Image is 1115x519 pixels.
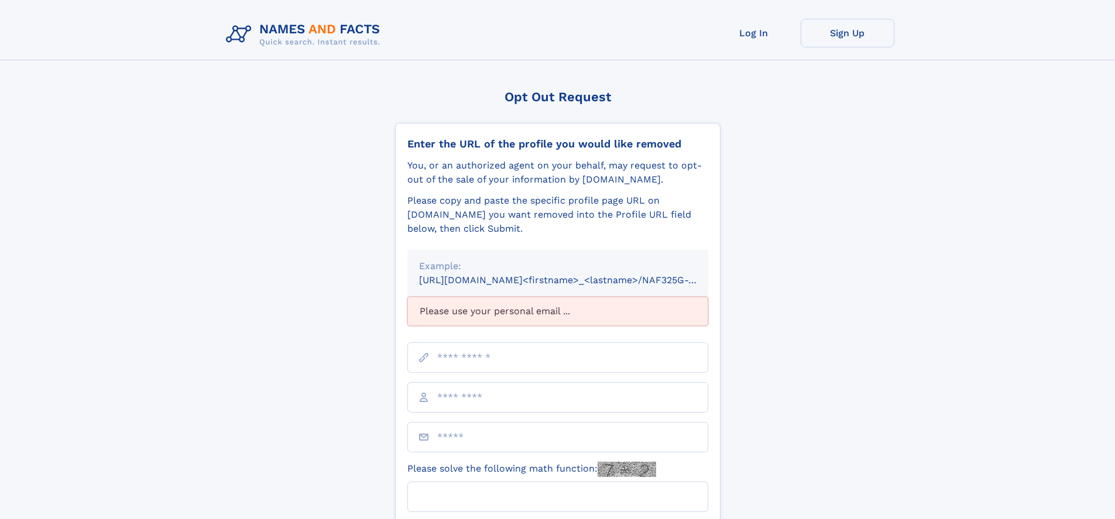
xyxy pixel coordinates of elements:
div: Example: [419,259,697,273]
img: Logo Names and Facts [221,19,390,50]
div: You, or an authorized agent on your behalf, may request to opt-out of the sale of your informatio... [407,159,708,187]
div: Opt Out Request [395,90,721,104]
label: Please solve the following math function: [407,462,656,477]
small: [URL][DOMAIN_NAME]<firstname>_<lastname>/NAF325G-xxxxxxxx [419,274,730,286]
div: Please use your personal email ... [407,297,708,326]
a: Log In [707,19,801,47]
a: Sign Up [801,19,894,47]
div: Enter the URL of the profile you would like removed [407,138,708,150]
div: Please copy and paste the specific profile page URL on [DOMAIN_NAME] you want removed into the Pr... [407,194,708,236]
